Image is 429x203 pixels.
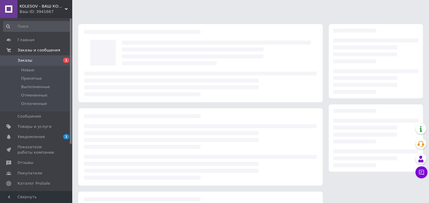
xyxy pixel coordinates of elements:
span: Заказы и сообщения [17,48,60,53]
span: Оплаченные [21,101,47,106]
span: Главная [17,37,34,43]
span: Покупатели [17,171,42,176]
span: Товары и услуги [17,124,51,129]
span: Отмененные [21,93,47,98]
button: Чат с покупателем [415,166,427,178]
span: Сообщения [17,114,41,119]
span: Показатели работы компании [17,144,56,155]
span: Уведомления [17,134,45,140]
span: 1 [63,134,69,139]
span: KOLESOV - ВАШ КОЛЕСНЫЙ ЭКСПЕРТ [20,4,65,9]
span: Отзывы [17,160,33,165]
span: Выполненные [21,84,50,90]
span: Принятые [21,76,42,81]
span: Заказы [17,58,32,63]
span: 1 [63,58,69,63]
span: Новые [21,67,34,73]
span: Каталог ProSale [17,181,50,186]
div: Ваш ID: 3941667 [20,9,72,14]
input: Поиск [3,21,71,32]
